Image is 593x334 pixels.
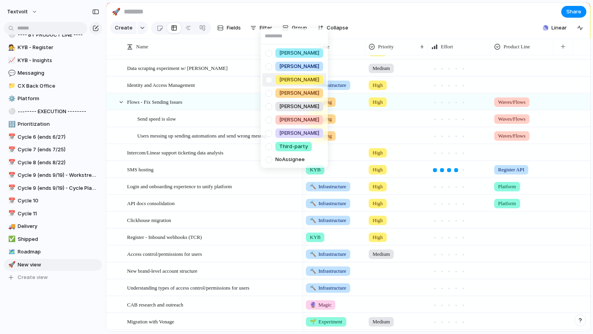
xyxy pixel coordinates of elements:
span: [PERSON_NAME] [279,116,319,124]
span: Third-party [279,143,308,150]
span: [PERSON_NAME] [279,103,319,110]
span: [PERSON_NAME] [279,89,319,97]
span: [PERSON_NAME] [279,62,319,70]
span: No Assignee [275,156,305,163]
span: [PERSON_NAME] [279,49,319,57]
span: [PERSON_NAME] [279,76,319,84]
span: [PERSON_NAME] [279,129,319,137]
